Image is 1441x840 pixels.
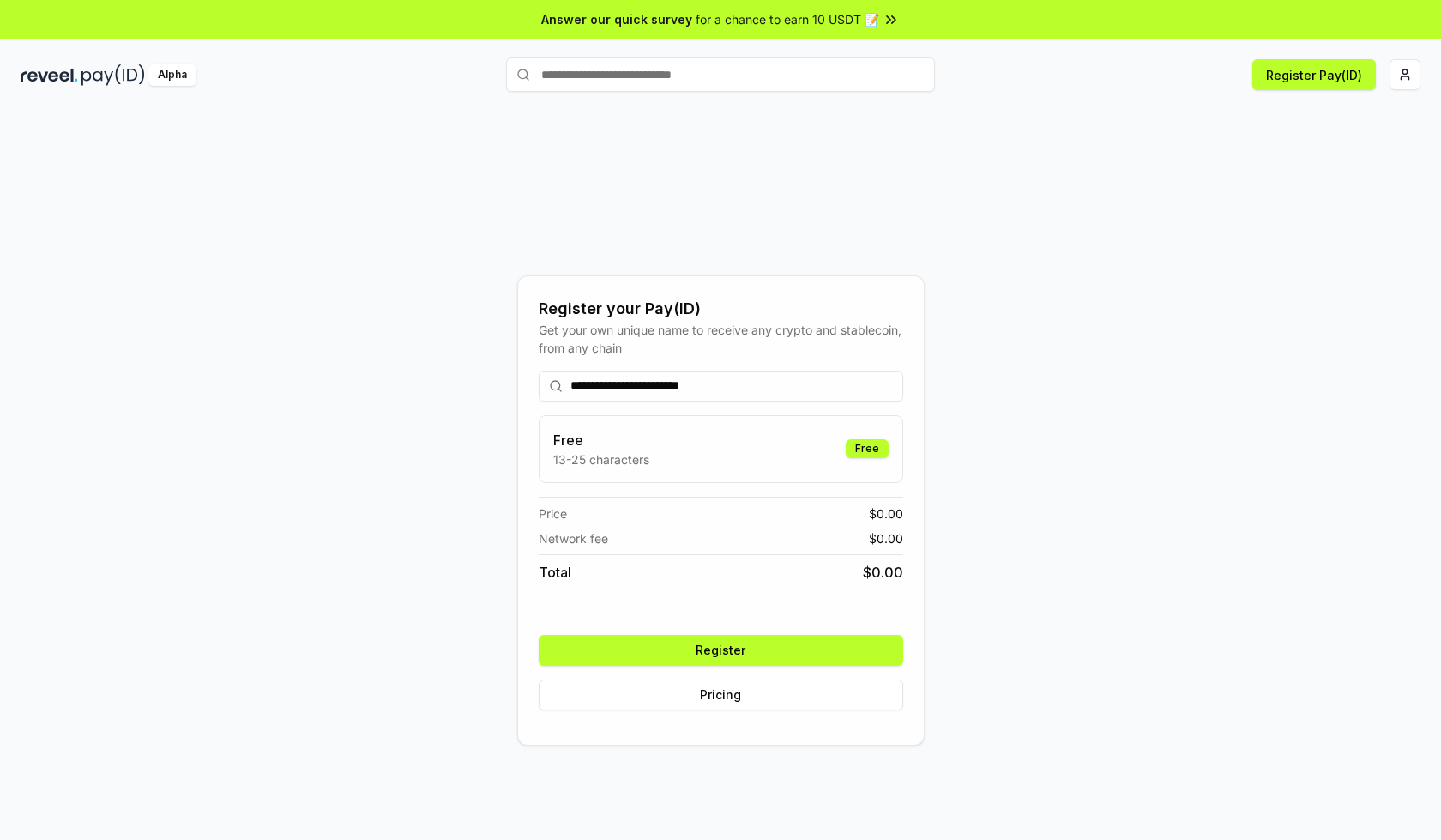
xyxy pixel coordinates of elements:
div: Get your own unique name to receive any crypto and stablecoin, from any chain [539,321,903,357]
span: Answer our quick survey [541,10,692,28]
span: $ 0.00 [869,529,903,547]
span: for a chance to earn 10 USDT 📝 [696,10,879,28]
span: Price [539,505,567,523]
h3: Free [553,430,649,450]
div: Free [846,439,889,458]
img: pay_id [81,64,145,86]
button: Register [539,635,903,666]
span: $ 0.00 [869,505,903,523]
button: Register Pay(ID) [1252,59,1376,90]
div: Alpha [148,64,196,86]
span: $ 0.00 [863,562,903,583]
div: Register your Pay(ID) [539,297,903,321]
button: Pricing [539,680,903,710]
span: Total [539,562,571,583]
span: Network fee [539,529,608,547]
img: reveel_dark [21,64,78,86]
p: 13-25 characters [553,450,649,468]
